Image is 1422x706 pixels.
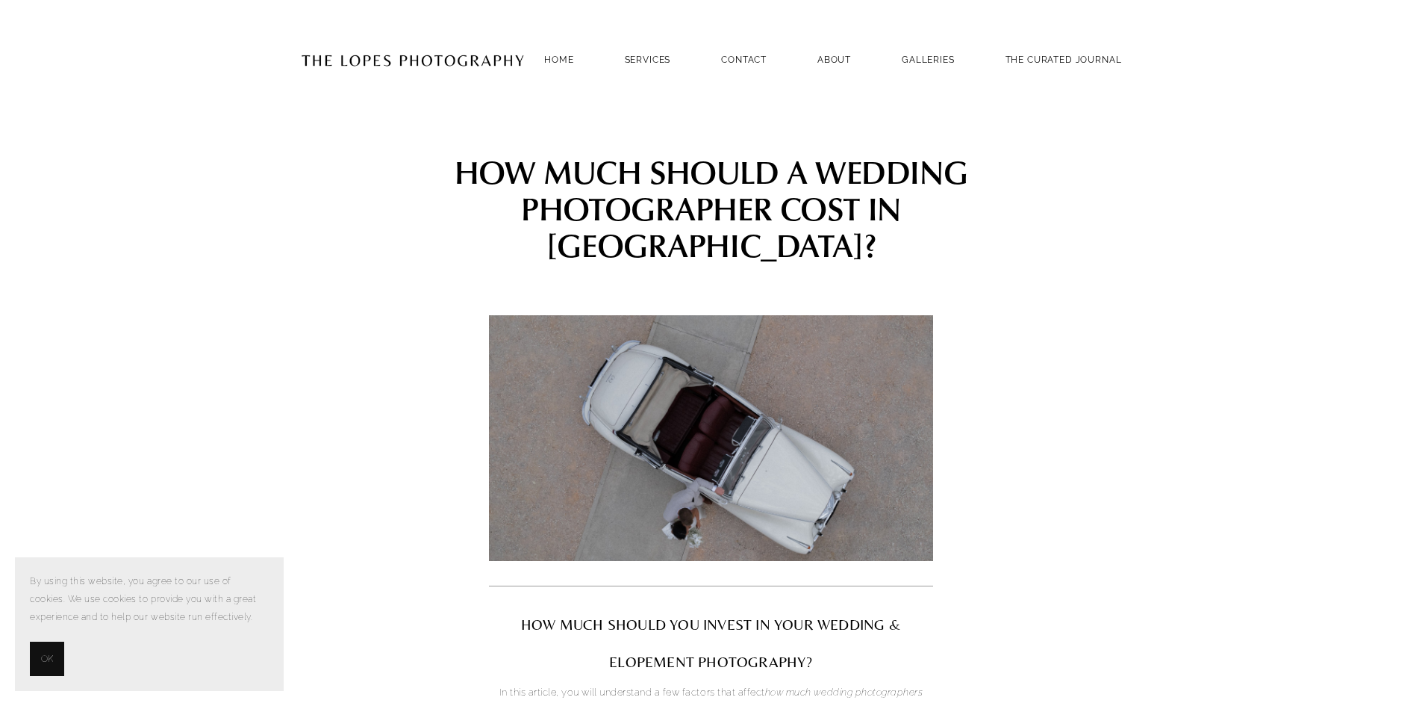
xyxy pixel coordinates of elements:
span: OK [41,650,53,668]
section: Cookie banner [15,557,284,691]
a: Contact [721,49,767,69]
img: luxury destination wedding Algarve taken by portugal wedding photographer the lopes photography w... [489,315,932,561]
img: Portugal Wedding Photographer | The Lopes Photography [301,23,525,96]
p: By using this website, you agree to our use of cookies. We use cookies to provide you with a grea... [30,572,269,627]
button: OK [30,642,64,676]
a: SERVICES [625,55,671,65]
a: Home [544,49,573,69]
a: GALLERIES [902,49,955,69]
a: ABOUT [817,49,851,69]
h1: HOW MUCH SHOULD A WEDDING PHOTOGRAPHER COST IN [GEOGRAPHIC_DATA]? [443,153,980,263]
h2: How Much Should You Invest In Your Wedding & Elopement Photography? [489,617,932,672]
a: THE CURATED JOURNAL [1005,49,1122,69]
